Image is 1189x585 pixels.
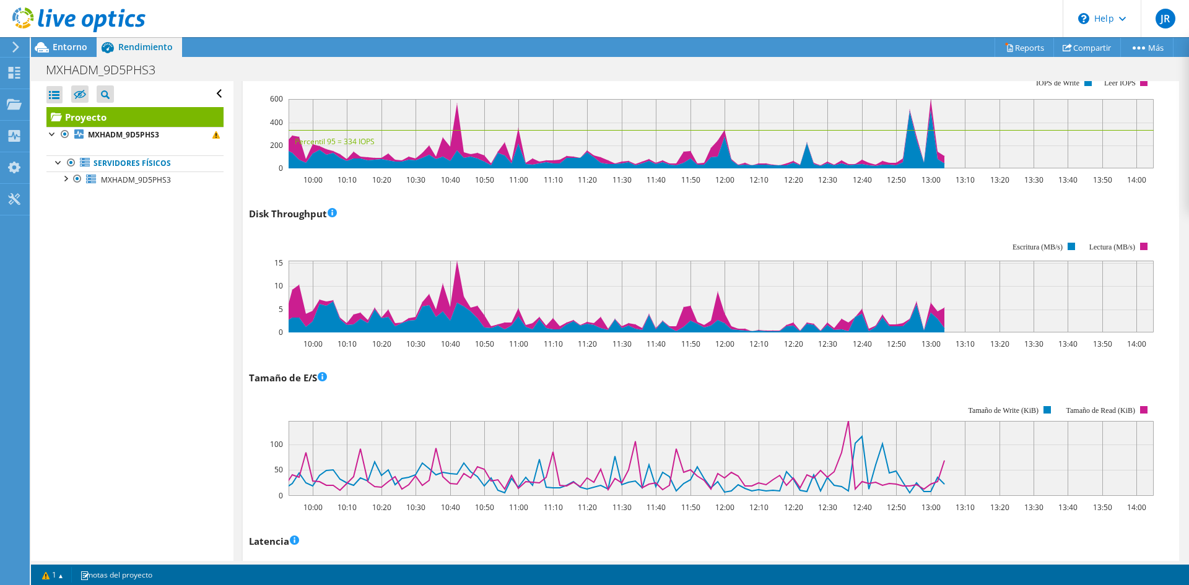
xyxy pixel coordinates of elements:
text: 11:40 [647,502,666,513]
text: Escritura (MB/s) [1013,243,1063,251]
text: 0 [279,163,283,173]
text: 10:50 [475,175,494,185]
text: 12:40 [853,502,872,513]
text: 10:00 [303,339,323,349]
text: 11:30 [612,339,632,349]
text: 12:20 [784,502,803,513]
text: 10:10 [338,175,357,185]
text: 12:30 [818,339,837,349]
text: 12:10 [749,502,769,513]
text: 11:20 [578,502,597,513]
text: 11:30 [612,175,632,185]
span: JR [1156,9,1175,28]
text: 400 [270,117,283,128]
text: 13:00 [921,175,941,185]
text: 11:00 [509,339,528,349]
text: 10:50 [475,502,494,513]
text: 12:00 [715,502,734,513]
h1: MXHADM_9D5PHS3 [40,63,175,77]
text: 11:10 [544,339,563,349]
h3: Tamaño de E/S [249,371,327,384]
text: 10:10 [338,339,357,349]
text: 10:00 [303,502,323,513]
text: 10:40 [441,502,460,513]
text: 12:00 [715,175,734,185]
text: 11:40 [647,175,666,185]
h3: Disk Throughput [249,207,337,220]
a: notas del proyecto [71,567,161,583]
text: 13:40 [1058,175,1078,185]
text: 11:10 [544,502,563,513]
text: Lectura (MB/s) [1089,243,1135,251]
span: Rendimiento [118,41,173,53]
span: Entorno [53,41,87,53]
text: IOPS de Write [1036,79,1079,87]
text: 13:50 [1093,175,1112,185]
text: 10:30 [406,502,425,513]
text: 10:50 [475,339,494,349]
text: 12:30 [818,175,837,185]
text: 10 [274,280,283,291]
text: 11:50 [681,339,700,349]
a: Servidores físicos [46,155,224,171]
text: 0 [279,327,283,337]
text: 11:40 [647,339,666,349]
text: 13:10 [956,175,975,185]
text: 11:50 [681,175,700,185]
text: 10:20 [372,339,391,349]
text: 13:20 [990,502,1009,513]
text: 12:30 [818,502,837,513]
text: 10:40 [441,339,460,349]
text: 10:20 [372,175,391,185]
text: 11:00 [509,175,528,185]
a: Más [1120,38,1174,57]
text: 13:50 [1093,339,1112,349]
text: 600 [270,93,283,104]
svg: \n [1078,13,1089,24]
text: Tamaño de Read (KiB) [1066,406,1135,415]
text: 5 [279,304,283,314]
a: MXHADM_9D5PHS3 [46,171,224,188]
text: 13:20 [990,339,1009,349]
text: Percentil 95 = 334 IOPS [295,136,375,147]
text: 12:10 [749,175,769,185]
text: 11:20 [578,175,597,185]
text: 12:20 [784,339,803,349]
text: 12:50 [887,502,906,513]
text: 11:10 [544,175,563,185]
text: 12:50 [887,339,906,349]
text: 10:30 [406,339,425,349]
span: MXHADM_9D5PHS3 [101,175,171,185]
a: 1 [33,567,72,583]
text: 10:00 [303,175,323,185]
text: Tamaño de Write (KiB) [969,406,1039,415]
text: 12:40 [853,339,872,349]
a: Reports [995,38,1054,57]
text: 12:00 [715,339,734,349]
text: 50 [274,464,283,475]
text: 13:30 [1024,502,1043,513]
text: 11:20 [578,339,597,349]
text: 13:20 [990,175,1009,185]
text: Leer IOPS [1104,79,1136,87]
text: 10:10 [338,502,357,513]
text: 100 [270,439,283,449]
text: 10:40 [441,175,460,185]
a: MXHADM_9D5PHS3 [46,127,224,143]
text: 12:50 [887,175,906,185]
text: 12:10 [749,339,769,349]
a: Compartir [1053,38,1121,57]
text: 13:30 [1024,175,1043,185]
text: 14:00 [1127,502,1146,513]
text: 14:00 [1127,339,1146,349]
text: 11:30 [612,502,632,513]
text: 200 [270,140,283,150]
text: 0 [279,490,283,501]
text: 13:10 [956,339,975,349]
text: 11:00 [509,502,528,513]
text: 10:30 [406,175,425,185]
text: 13:10 [956,502,975,513]
text: 10:20 [372,502,391,513]
text: 11:50 [681,502,700,513]
text: 12:20 [784,175,803,185]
